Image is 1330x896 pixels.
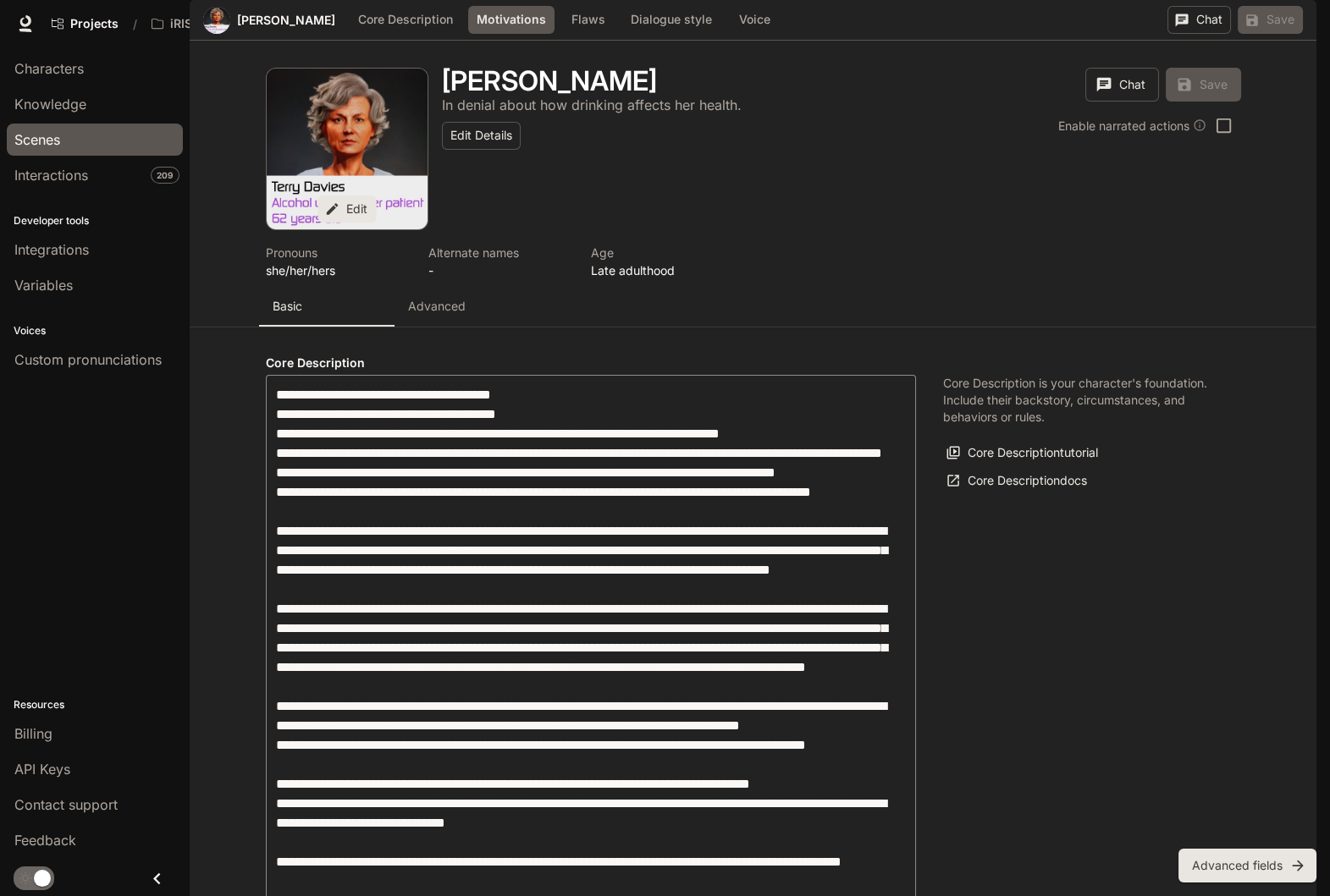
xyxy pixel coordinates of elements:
[144,7,291,41] button: Open workspace menu
[943,439,1102,467] button: Core Descriptiontutorial
[70,17,119,31] span: Projects
[442,95,742,115] button: Open character details dialog
[267,69,428,229] button: Open character avatar dialog
[273,298,302,315] p: Basic
[237,14,335,26] a: [PERSON_NAME]
[428,244,571,261] p: Alternate names
[943,467,1091,495] a: Core Descriptiondocs
[442,122,521,150] button: Edit Details
[561,6,615,34] button: Flaws
[1178,849,1316,882] button: Advanced fields
[428,244,571,279] button: Open character details dialog
[126,15,144,33] div: /
[408,298,466,315] p: Advanced
[442,96,742,113] p: In denial about how drinking affects her health.
[317,195,376,223] button: Edit
[44,7,126,41] a: Go to projects
[468,6,555,34] button: Motivations
[1058,117,1206,135] div: Enable narrated actions
[1167,6,1231,34] button: Chat
[203,7,230,34] button: Open character avatar dialog
[266,355,916,371] h4: Core Description
[428,261,571,279] p: -
[267,69,428,229] div: Avatar image
[203,7,230,34] div: Avatar image
[943,375,1214,426] p: Core Description is your character's foundation. Include their backstory, circumstances, and beha...
[591,244,733,279] button: Open character details dialog
[591,261,733,279] p: Late adulthood
[622,6,720,34] button: Dialogue style
[266,244,408,261] p: Pronouns
[266,244,408,279] button: Open character details dialog
[442,64,657,97] h1: [PERSON_NAME]
[350,6,461,34] button: Core Description
[170,17,265,31] p: iRIS Simulations
[1085,68,1159,102] button: Chat
[727,6,781,34] button: Voice
[591,244,733,261] p: Age
[442,68,657,95] button: Open character details dialog
[266,261,408,279] p: she/her/hers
